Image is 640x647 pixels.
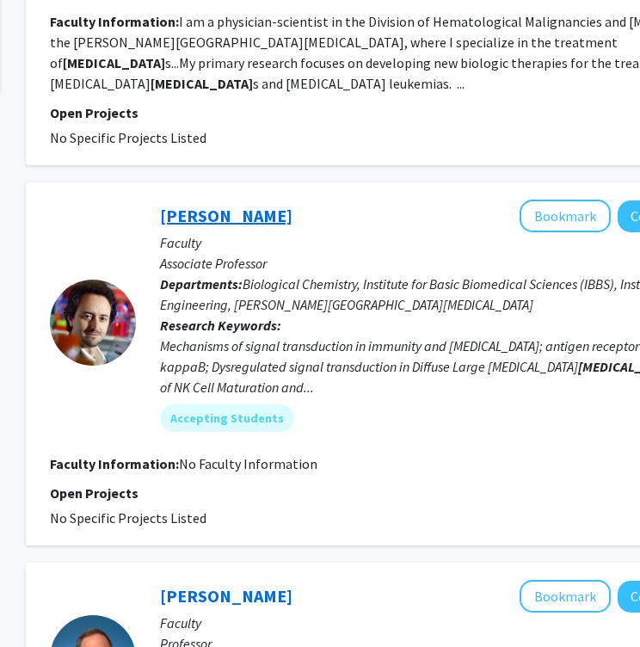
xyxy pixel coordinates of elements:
[520,580,611,613] button: Add Don Small to Bookmarks
[520,200,611,232] button: Add Joel Pomerantz to Bookmarks
[160,317,281,334] b: Research Keywords:
[63,54,165,71] b: [MEDICAL_DATA]
[151,75,253,92] b: [MEDICAL_DATA]
[160,205,292,226] a: [PERSON_NAME]
[160,275,243,293] b: Departments:
[160,585,292,607] a: [PERSON_NAME]
[50,509,206,527] span: No Specific Projects Listed
[160,404,294,432] mat-chip: Accepting Students
[13,570,73,634] iframe: Chat
[50,129,206,146] span: No Specific Projects Listed
[50,13,179,30] b: Faculty Information:
[179,455,317,472] span: No Faculty Information
[50,455,179,472] b: Faculty Information:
